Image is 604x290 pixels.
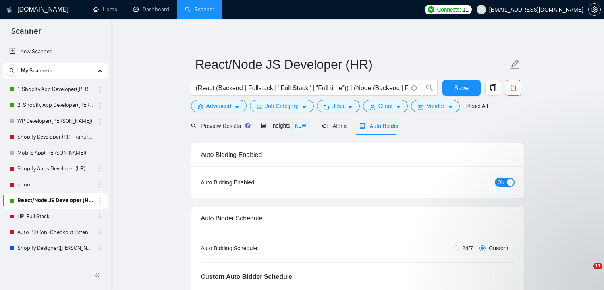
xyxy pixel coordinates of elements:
[98,134,104,140] span: holder
[17,81,93,97] a: 1. Shopify App Developer([PERSON_NAME])
[261,123,266,128] span: area-chart
[244,122,251,129] div: Tooltip anchor
[98,182,104,188] span: holder
[426,102,444,110] span: Vendor
[98,86,104,93] span: holder
[324,104,329,110] span: folder
[17,113,93,129] a: WP Developer([PERSON_NAME])
[422,80,438,96] button: search
[5,25,47,42] span: Scanner
[359,123,365,129] span: robot
[396,104,401,110] span: caret-down
[201,244,305,253] div: Auto Bidding Schedule:
[479,7,484,12] span: user
[418,104,423,110] span: idcard
[370,104,375,110] span: user
[191,123,248,129] span: Preview Results
[201,207,515,230] div: Auto Bidder Schedule
[17,161,93,177] a: Shopify Apps Developer (HR)
[98,102,104,108] span: holder
[510,59,520,70] span: edit
[588,3,601,16] button: setting
[463,5,469,14] span: 11
[17,256,93,272] a: Custom Shopify Development (RR - Radhika R)
[133,6,169,13] a: dashboardDashboard
[454,83,469,93] span: Save
[257,104,262,110] span: bars
[17,193,93,209] a: React/Node JS Developer (HR)
[261,122,309,129] span: Insights
[201,272,293,282] h5: Custom Auto Bidder Schedule
[448,104,453,110] span: caret-down
[250,100,314,112] button: barsJob Categorycaret-down
[17,177,93,193] a: odoo
[185,6,214,13] a: searchScanner
[98,213,104,220] span: holder
[378,102,393,110] span: Client
[191,100,247,112] button: settingAdvancedcaret-down
[506,84,521,91] span: delete
[359,123,399,129] span: Auto Bidder
[317,100,360,112] button: folderJobscaret-down
[17,209,93,224] a: HP: Full Stack
[486,84,501,91] span: copy
[422,84,437,91] span: search
[98,245,104,251] span: holder
[301,104,307,110] span: caret-down
[411,85,417,91] span: info-circle
[17,129,93,145] a: Shopify Developer (RR - Rahul R)
[292,122,309,130] span: NEW
[485,80,501,96] button: copy
[347,104,353,110] span: caret-down
[196,83,408,93] input: Search Freelance Jobs...
[98,166,104,172] span: holder
[98,229,104,236] span: holder
[577,263,596,282] iframe: Intercom live chat
[17,145,93,161] a: Mobile App([PERSON_NAME])
[506,80,521,96] button: delete
[332,102,344,110] span: Jobs
[98,118,104,124] span: holder
[195,54,508,74] input: Scanner name...
[6,68,18,73] span: search
[95,271,102,279] span: double-left
[98,197,104,204] span: holder
[411,100,459,112] button: idcardVendorcaret-down
[198,104,203,110] span: setting
[17,224,93,240] a: Auto BID (on) Checkout Extension Shopify - RR
[201,143,515,166] div: Auto Bidding Enabled
[442,80,481,96] button: Save
[588,6,601,13] a: setting
[21,63,52,79] span: My Scanners
[234,104,240,110] span: caret-down
[17,97,93,113] a: 2. Shopify App Developer([PERSON_NAME])
[191,123,197,129] span: search
[322,123,328,129] span: notification
[363,100,408,112] button: userClientcaret-down
[428,6,434,13] img: upwork-logo.png
[93,6,117,13] a: homeHome
[6,64,18,77] button: search
[9,44,102,60] a: New Scanner
[206,102,231,110] span: Advanced
[593,263,602,269] span: 11
[322,123,347,129] span: Alerts
[3,44,108,60] li: New Scanner
[265,102,298,110] span: Job Category
[437,5,461,14] span: Connects:
[17,240,93,256] a: Shopify Designer([PERSON_NAME])
[201,178,305,187] div: Auto Bidding Enabled:
[466,102,488,110] a: Reset All
[7,4,12,16] img: logo
[98,150,104,156] span: holder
